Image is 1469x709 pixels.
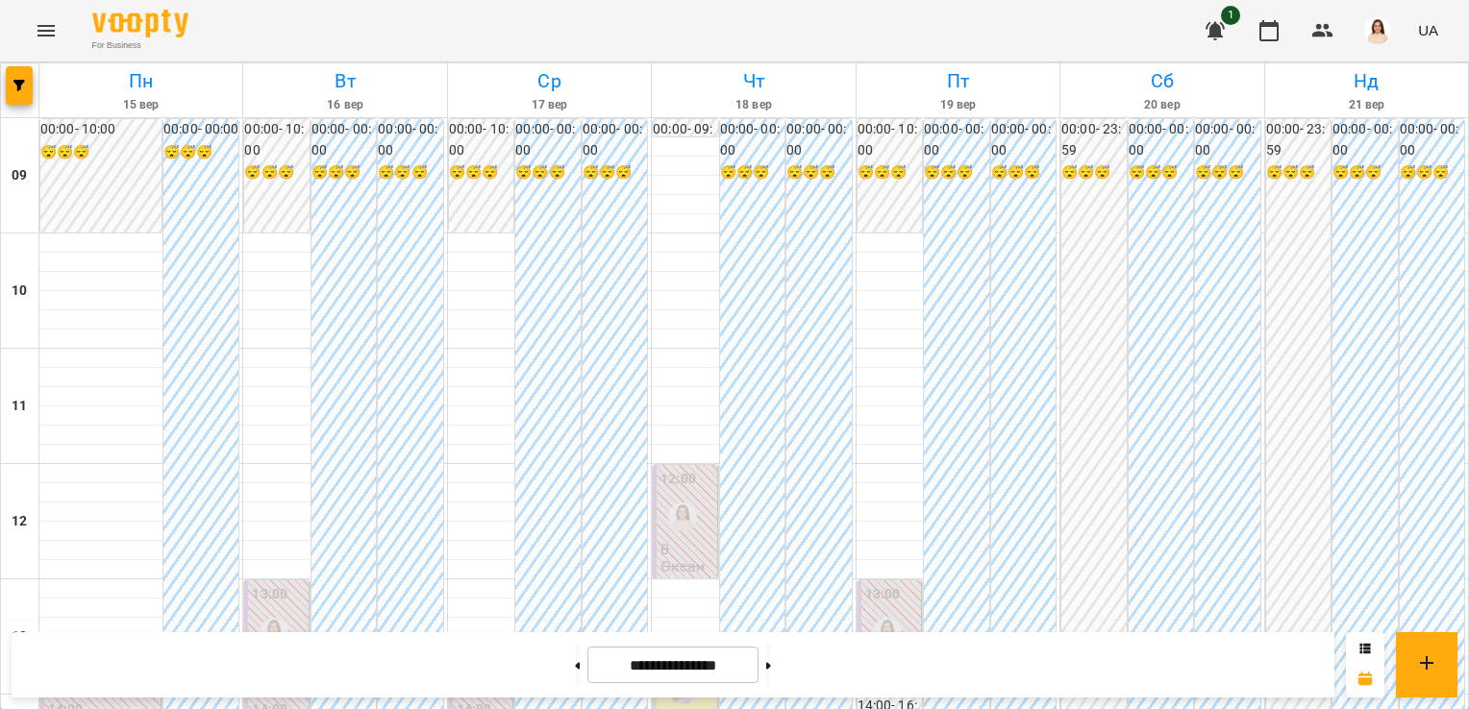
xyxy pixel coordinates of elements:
[378,119,442,160] h6: 00:00 - 00:00
[451,66,648,96] h6: Ср
[12,165,27,186] h6: 09
[1400,162,1464,183] h6: 😴😴😴
[92,10,188,37] img: Voopty Logo
[1129,162,1193,183] h6: 😴😴😴
[1364,17,1391,44] img: 76124efe13172d74632d2d2d3678e7ed.png
[311,162,376,183] h6: 😴😴😴
[1266,162,1331,183] h6: 😴😴😴
[924,162,988,183] h6: 😴😴😴
[858,162,922,183] h6: 😴😴😴
[1268,96,1465,114] h6: 21 вер
[668,502,697,531] img: Оксана
[1268,66,1465,96] h6: Нд
[449,162,513,183] h6: 😴😴😴
[583,162,647,183] h6: 😴😴😴
[1195,119,1259,160] h6: 00:00 - 00:00
[655,66,852,96] h6: Чт
[660,469,696,490] label: 12:00
[12,511,27,532] h6: 12
[163,142,238,163] h6: 😴😴😴
[244,162,309,183] h6: 😴😴😴
[42,66,239,96] h6: Пн
[252,584,287,605] label: 13:00
[655,96,852,114] h6: 18 вер
[451,96,648,114] h6: 17 вер
[1195,162,1259,183] h6: 😴😴😴
[991,119,1056,160] h6: 00:00 - 00:00
[246,66,443,96] h6: Вт
[859,66,1057,96] h6: Пт
[991,162,1056,183] h6: 😴😴😴
[1063,66,1260,96] h6: Сб
[244,119,309,160] h6: 00:00 - 10:00
[246,96,443,114] h6: 16 вер
[1400,119,1464,160] h6: 00:00 - 00:00
[23,8,69,54] button: Menu
[786,119,851,160] h6: 00:00 - 00:00
[1332,162,1397,183] h6: 😴😴😴
[1061,119,1126,160] h6: 00:00 - 23:59
[12,281,27,302] h6: 10
[42,96,239,114] h6: 15 вер
[40,119,162,140] h6: 00:00 - 10:00
[720,119,784,160] h6: 00:00 - 00:00
[1410,12,1446,48] button: UA
[1063,96,1260,114] h6: 20 вер
[859,96,1057,114] h6: 19 вер
[163,119,238,140] h6: 00:00 - 00:00
[515,119,580,160] h6: 00:00 - 00:00
[378,162,442,183] h6: 😴😴😴
[1061,162,1126,183] h6: 😴😴😴
[1129,119,1193,160] h6: 00:00 - 00:00
[660,558,712,592] p: Оксана
[653,119,717,160] h6: 00:00 - 09:00
[720,162,784,183] h6: 😴😴😴
[449,119,513,160] h6: 00:00 - 10:00
[311,119,376,160] h6: 00:00 - 00:00
[1418,20,1438,40] span: UA
[1221,6,1240,25] span: 1
[1332,119,1397,160] h6: 00:00 - 00:00
[924,119,988,160] h6: 00:00 - 00:00
[1266,119,1331,160] h6: 00:00 - 23:59
[260,618,288,647] img: Оксана
[858,119,922,160] h6: 00:00 - 10:00
[865,584,901,605] label: 13:00
[660,541,712,557] p: 0
[583,119,647,160] h6: 00:00 - 00:00
[515,162,580,183] h6: 😴😴😴
[12,396,27,417] h6: 11
[786,162,851,183] h6: 😴😴😴
[92,39,188,52] span: For Business
[873,618,902,647] img: Оксана
[40,142,162,163] h6: 😴😴😴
